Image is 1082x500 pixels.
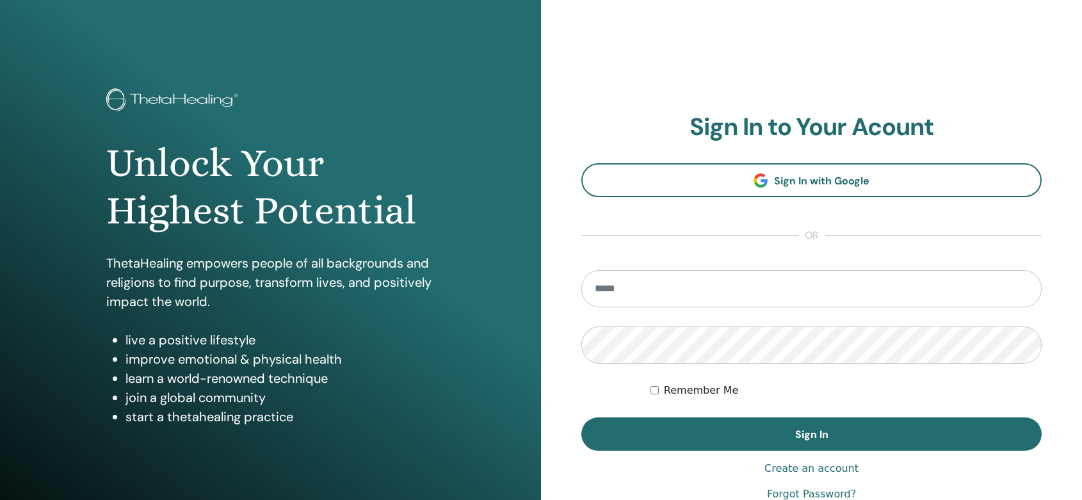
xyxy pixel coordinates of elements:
[581,163,1042,197] a: Sign In with Google
[106,254,435,311] p: ThetaHealing empowers people of all backgrounds and religions to find purpose, transform lives, a...
[795,428,828,441] span: Sign In
[106,140,435,235] h1: Unlock Your Highest Potential
[125,330,435,350] li: live a positive lifestyle
[798,228,825,243] span: or
[774,174,869,188] span: Sign In with Google
[664,383,739,398] label: Remember Me
[125,350,435,369] li: improve emotional & physical health
[764,461,859,476] a: Create an account
[125,388,435,407] li: join a global community
[581,417,1042,451] button: Sign In
[125,369,435,388] li: learn a world-renowned technique
[581,113,1042,142] h2: Sign In to Your Acount
[125,407,435,426] li: start a thetahealing practice
[650,383,1042,398] div: Keep me authenticated indefinitely or until I manually logout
